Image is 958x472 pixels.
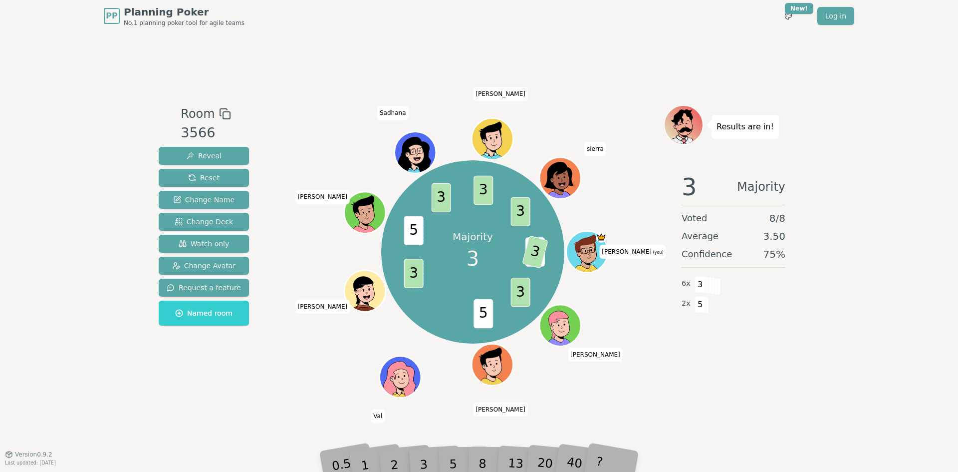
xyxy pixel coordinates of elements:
[511,278,530,307] span: 3
[682,229,718,243] span: Average
[106,10,117,22] span: PP
[682,278,691,289] span: 6 x
[124,19,244,27] span: No.1 planning poker tool for agile teams
[511,197,530,227] span: 3
[404,216,424,245] span: 5
[568,232,607,271] button: Click to change your avatar
[159,169,249,187] button: Reset
[737,175,785,199] span: Majority
[175,217,233,227] span: Change Deck
[175,308,233,318] span: Named room
[186,151,222,161] span: Reveal
[695,296,706,313] span: 5
[124,5,244,19] span: Planning Poker
[682,211,708,225] span: Voted
[377,106,409,120] span: Click to change your name
[404,259,424,288] span: 3
[682,175,697,199] span: 3
[453,230,493,244] p: Majority
[159,191,249,209] button: Change Name
[5,460,56,466] span: Last updated: [DATE]
[467,244,479,274] span: 3
[695,276,706,293] span: 3
[763,229,785,243] span: 3.50
[159,279,249,297] button: Request a feature
[188,173,220,183] span: Reset
[599,245,666,259] span: Click to change your name
[172,261,236,271] span: Change Avatar
[159,301,249,326] button: Named room
[817,7,854,25] a: Log in
[295,300,350,314] span: Click to change your name
[15,451,52,459] span: Version 0.9.2
[104,5,244,27] a: PPPlanning PokerNo.1 planning poker tool for agile teams
[682,247,732,261] span: Confidence
[159,235,249,253] button: Watch only
[473,87,528,101] span: Click to change your name
[159,213,249,231] button: Change Deck
[769,211,785,225] span: 8 / 8
[785,3,813,14] div: New!
[596,232,607,243] span: spencer is the host
[473,403,528,417] span: Click to change your name
[179,239,230,249] span: Watch only
[181,123,231,143] div: 3566
[652,250,664,255] span: (you)
[763,247,785,261] span: 75 %
[181,105,215,123] span: Room
[432,183,451,213] span: 3
[5,451,52,459] button: Version0.9.2
[474,299,493,329] span: 5
[779,7,797,25] button: New!
[173,195,235,205] span: Change Name
[568,348,623,362] span: Click to change your name
[584,142,606,156] span: Click to change your name
[159,257,249,275] button: Change Avatar
[474,176,493,205] span: 3
[295,190,350,204] span: Click to change your name
[371,410,385,424] span: Click to change your name
[522,235,549,269] span: 3
[167,283,241,293] span: Request a feature
[682,298,691,309] span: 2 x
[159,147,249,165] button: Reveal
[717,120,774,134] p: Results are in!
